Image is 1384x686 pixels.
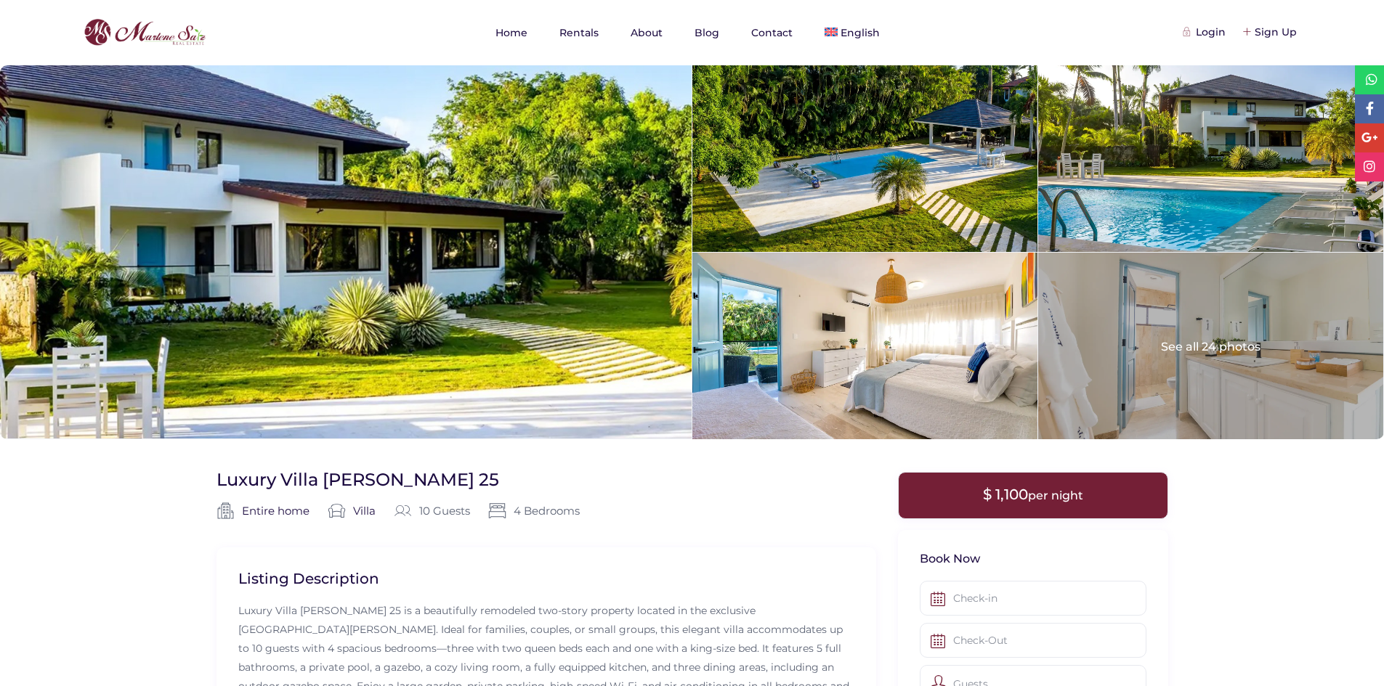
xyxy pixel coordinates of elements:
[841,26,880,39] span: English
[920,581,1146,616] input: Check-in
[920,552,1146,567] h3: Book Now
[394,502,470,520] div: 10 Guests
[1244,24,1297,40] div: Sign Up
[488,502,580,520] span: 4 Bedrooms
[898,472,1168,518] div: $ 1,100
[216,468,499,491] h1: Luxury Villa [PERSON_NAME] 25
[238,569,854,588] h2: Listing Description
[353,503,376,519] a: Villa
[1185,24,1226,40] div: Login
[920,623,1146,658] input: Check-Out
[242,503,309,519] a: Entire home
[1028,489,1083,502] span: per night
[80,15,209,50] img: logo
